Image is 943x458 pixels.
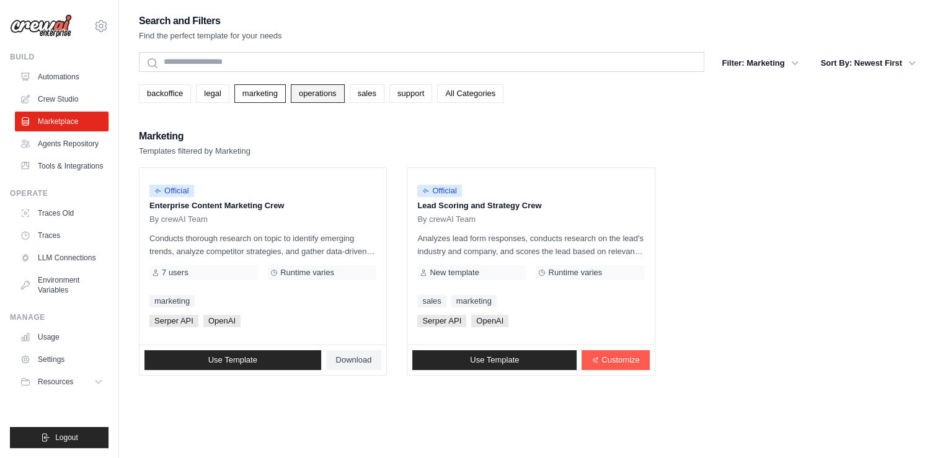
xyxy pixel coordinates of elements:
[55,433,78,443] span: Logout
[38,377,73,387] span: Resources
[149,232,376,258] p: Conducts thorough research on topic to identify emerging trends, analyze competitor strategies, a...
[15,270,108,300] a: Environment Variables
[15,203,108,223] a: Traces Old
[417,295,446,307] a: sales
[470,355,519,365] span: Use Template
[149,200,376,212] p: Enterprise Content Marketing Crew
[430,268,479,278] span: New template
[208,355,257,365] span: Use Template
[139,30,282,42] p: Find the perfect template for your needs
[139,128,250,145] h2: Marketing
[15,327,108,347] a: Usage
[196,84,229,103] a: legal
[451,295,497,307] a: marketing
[15,372,108,392] button: Resources
[280,268,334,278] span: Runtime varies
[15,89,108,109] a: Crew Studio
[582,350,649,370] a: Customize
[149,214,208,224] span: By crewAI Team
[10,312,108,322] div: Manage
[162,268,188,278] span: 7 users
[149,315,198,327] span: Serper API
[417,232,644,258] p: Analyzes lead form responses, conducts research on the lead's industry and company, and scores th...
[139,12,282,30] h2: Search and Filters
[714,52,805,74] button: Filter: Marketing
[412,350,577,370] a: Use Template
[15,67,108,87] a: Automations
[10,14,72,38] img: Logo
[15,350,108,369] a: Settings
[417,315,466,327] span: Serper API
[144,350,321,370] a: Use Template
[149,295,195,307] a: marketing
[15,248,108,268] a: LLM Connections
[291,84,345,103] a: operations
[15,134,108,154] a: Agents Repository
[139,145,250,157] p: Templates filtered by Marketing
[389,84,432,103] a: support
[10,188,108,198] div: Operate
[15,112,108,131] a: Marketplace
[15,156,108,176] a: Tools & Integrations
[10,52,108,62] div: Build
[417,185,462,197] span: Official
[326,350,382,370] a: Download
[417,200,644,212] p: Lead Scoring and Strategy Crew
[813,52,923,74] button: Sort By: Newest First
[437,84,503,103] a: All Categories
[548,268,602,278] span: Runtime varies
[417,214,476,224] span: By crewAI Team
[149,185,194,197] span: Official
[601,355,639,365] span: Customize
[336,355,372,365] span: Download
[203,315,241,327] span: OpenAI
[350,84,384,103] a: sales
[471,315,508,327] span: OpenAI
[234,84,286,103] a: marketing
[10,427,108,448] button: Logout
[15,226,108,245] a: Traces
[139,84,191,103] a: backoffice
